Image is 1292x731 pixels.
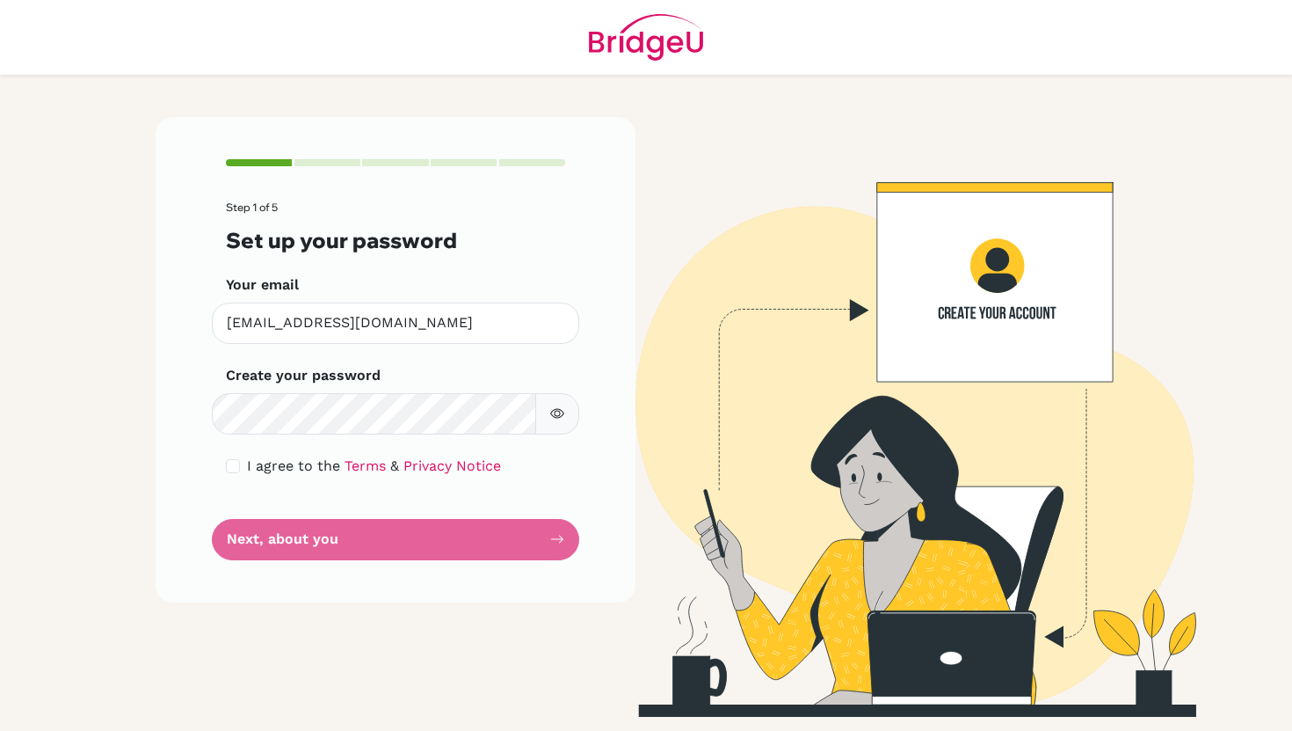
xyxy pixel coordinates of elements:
a: Privacy Notice [403,457,501,474]
input: Insert your email* [212,303,579,344]
h3: Set up your password [226,228,565,253]
a: Terms [345,457,386,474]
span: I agree to the [247,457,340,474]
span: & [390,457,399,474]
label: Your email [226,274,299,296]
span: Step 1 of 5 [226,201,278,214]
label: Create your password [226,365,381,386]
